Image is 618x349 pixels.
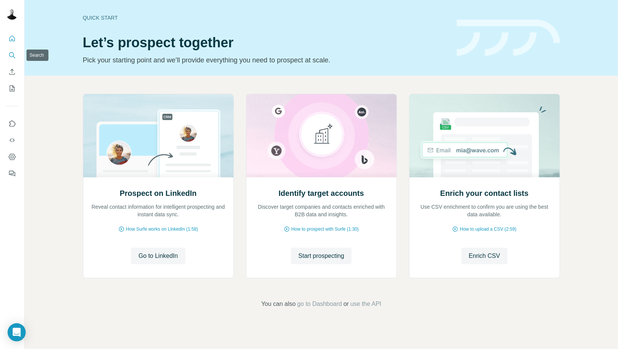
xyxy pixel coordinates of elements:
h2: Identify target accounts [279,188,364,199]
span: How Surfe works on LinkedIn (1:58) [126,226,198,233]
h2: Enrich your contact lists [440,188,528,199]
button: Quick start [6,32,18,45]
button: Dashboard [6,150,18,164]
p: Discover target companies and contacts enriched with B2B data and insights. [254,203,389,218]
button: Enrich CSV [461,248,508,264]
span: You can also [261,299,296,309]
span: Enrich CSV [469,251,500,261]
img: Identify target accounts [246,94,397,177]
button: Use Surfe API [6,133,18,147]
button: use the API [350,299,381,309]
p: Reveal contact information for intelligent prospecting and instant data sync. [91,203,226,218]
img: banner [457,20,560,56]
p: Pick your starting point and we’ll provide everything you need to prospect at scale. [83,55,448,65]
span: How to prospect with Surfe (1:30) [291,226,359,233]
button: Enrich CSV [6,65,18,79]
span: How to upload a CSV (2:59) [460,226,516,233]
span: or [344,299,349,309]
img: Enrich your contact lists [409,94,560,177]
button: Search [6,48,18,62]
button: Go to LinkedIn [131,248,185,264]
img: Prospect on LinkedIn [83,94,234,177]
button: Feedback [6,167,18,180]
h1: Let’s prospect together [83,35,448,50]
div: Quick start [83,14,448,22]
button: My lists [6,82,18,95]
img: Avatar [6,8,18,20]
h2: Prospect on LinkedIn [120,188,196,199]
p: Use CSV enrichment to confirm you are using the best data available. [417,203,552,218]
span: Go to LinkedIn [139,251,178,261]
button: Use Surfe on LinkedIn [6,117,18,130]
span: Start prospecting [299,251,344,261]
button: go to Dashboard [297,299,342,309]
button: Start prospecting [291,248,352,264]
div: Open Intercom Messenger [8,323,26,341]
